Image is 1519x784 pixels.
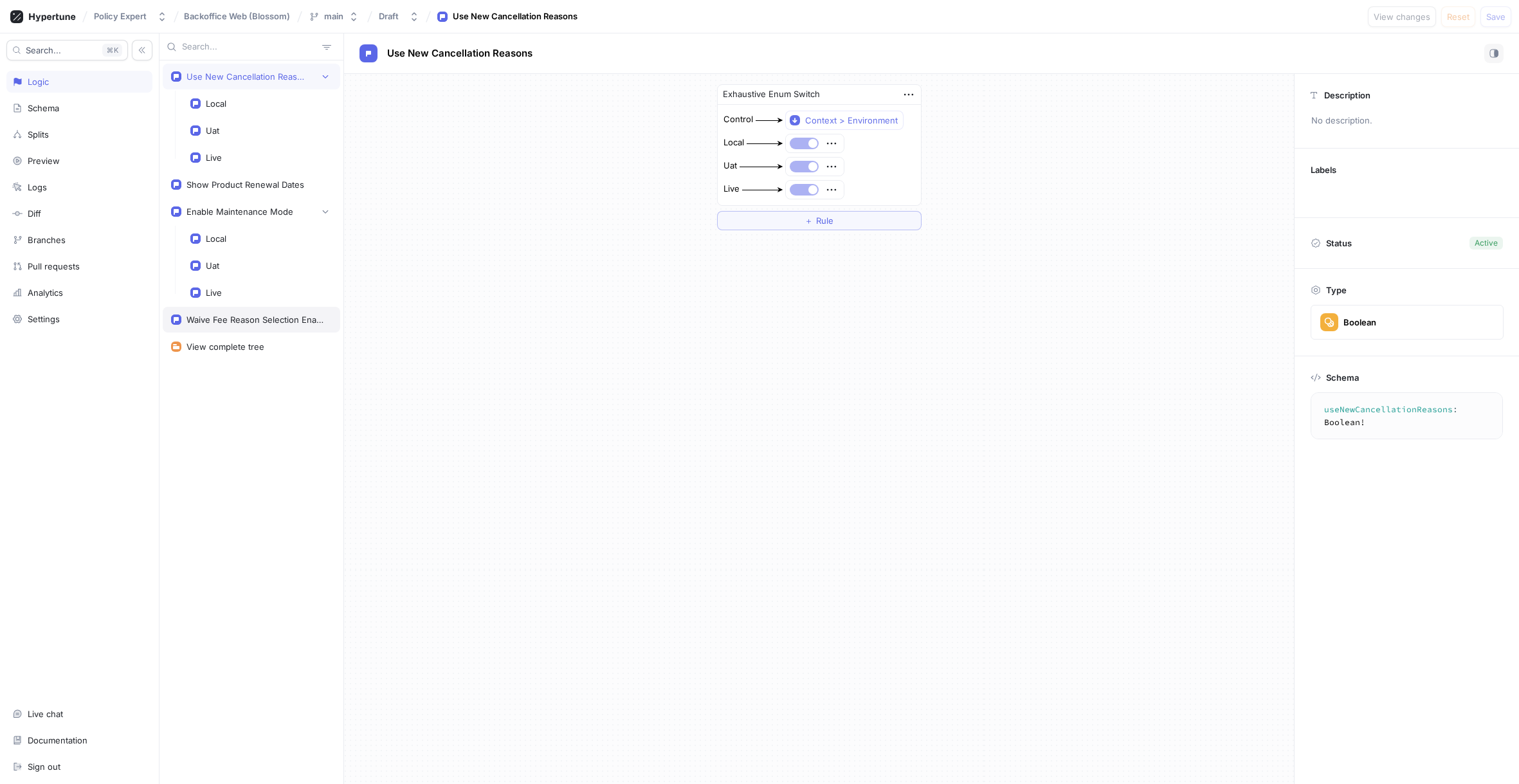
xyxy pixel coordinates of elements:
[1480,6,1511,27] button: Save
[28,261,80,271] div: Pull requests
[1475,237,1498,249] div: Active
[186,315,327,325] div: Waive Fee Reason Selection Enabled
[206,233,226,244] div: Local
[1447,13,1469,21] span: Reset
[186,71,309,82] div: Use New Cancellation Reasons
[89,6,172,27] button: Policy Expert
[28,77,49,87] div: Logic
[1326,372,1359,383] p: Schema
[206,98,226,109] div: Local
[94,11,147,22] div: Policy Expert
[28,287,63,298] div: Analytics
[1326,285,1347,295] p: Type
[1311,165,1336,175] p: Labels
[28,235,66,245] div: Branches
[1374,13,1430,21] span: View changes
[453,10,578,23] div: Use New Cancellation Reasons
[184,12,290,21] span: Backoffice Web (Blossom)
[186,342,264,352] div: View complete tree
[723,136,744,149] div: Local
[206,260,219,271] div: Uat
[6,40,128,60] button: Search...K
[28,208,41,219] div: Diff
[1343,317,1376,328] div: Boolean
[28,103,59,113] div: Schema
[816,217,833,224] span: Rule
[28,761,60,772] div: Sign out
[206,287,222,298] div: Live
[186,206,293,217] div: Enable Maintenance Mode
[1324,90,1370,100] p: Description
[28,314,60,324] div: Settings
[785,111,904,130] button: Context > Environment
[324,11,343,22] div: main
[723,88,820,101] div: Exhaustive Enum Switch
[374,6,424,27] button: Draft
[723,183,740,196] div: Live
[26,46,61,54] span: Search...
[1368,6,1436,27] button: View changes
[805,217,813,224] span: ＋
[28,735,87,745] div: Documentation
[723,113,753,126] div: Control
[379,11,399,22] div: Draft
[1326,234,1352,252] p: Status
[182,41,317,53] input: Search...
[28,709,63,719] div: Live chat
[723,160,737,172] div: Uat
[805,115,898,126] div: Context > Environment
[387,46,532,61] p: Use New Cancellation Reasons
[206,125,219,136] div: Uat
[1311,305,1504,340] button: Boolean
[1441,6,1475,27] button: Reset
[717,211,922,230] button: ＋Rule
[206,152,222,163] div: Live
[28,129,49,140] div: Splits
[28,156,60,166] div: Preview
[6,729,152,751] a: Documentation
[304,6,364,27] button: main
[1305,110,1508,132] p: No description.
[186,179,304,190] div: Show Product Renewal Dates
[1486,13,1505,21] span: Save
[28,182,47,192] div: Logs
[102,44,122,57] div: K
[1316,398,1508,433] textarea: useNewCancellationReasons: Boolean!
